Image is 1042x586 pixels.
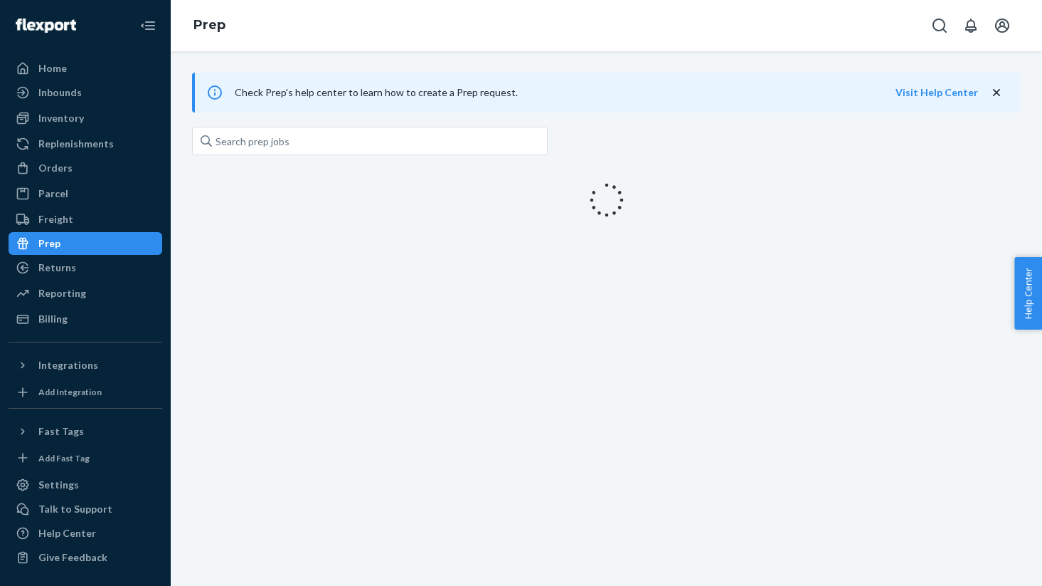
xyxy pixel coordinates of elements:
[957,11,985,40] button: Open notifications
[16,19,76,33] img: Flexport logo
[9,182,162,205] a: Parcel
[38,424,84,439] div: Fast Tags
[9,232,162,255] a: Prep
[9,256,162,279] a: Returns
[38,502,112,516] div: Talk to Support
[193,17,225,33] a: Prep
[38,550,107,565] div: Give Feedback
[9,420,162,443] button: Fast Tags
[9,546,162,569] button: Give Feedback
[9,308,162,330] a: Billing
[9,354,162,377] button: Integrations
[9,57,162,80] a: Home
[38,358,98,372] div: Integrations
[235,86,518,98] span: Check Prep's help center to learn how to create a Prep request.
[9,498,162,520] button: Talk to Support
[988,11,1016,40] button: Open account menu
[38,286,86,300] div: Reporting
[38,187,68,201] div: Parcel
[9,282,162,305] a: Reporting
[38,526,96,540] div: Help Center
[192,127,548,155] input: Search prep jobs
[9,382,162,402] a: Add Integration
[989,85,1004,100] button: close
[1014,257,1042,330] button: Help Center
[38,85,82,100] div: Inbounds
[38,261,76,275] div: Returns
[182,5,237,46] ol: breadcrumbs
[9,81,162,104] a: Inbounds
[38,478,79,492] div: Settings
[9,522,162,545] a: Help Center
[9,107,162,130] a: Inventory
[38,236,60,251] div: Prep
[925,11,954,40] button: Open Search Box
[9,449,162,469] a: Add Fast Tag
[38,161,73,175] div: Orders
[38,111,84,125] div: Inventory
[38,61,67,75] div: Home
[38,137,114,151] div: Replenishments
[9,208,162,231] a: Freight
[134,11,162,40] button: Close Navigation
[9,132,162,155] a: Replenishments
[38,312,68,326] div: Billing
[9,473,162,496] a: Settings
[9,157,162,179] a: Orders
[38,386,102,398] div: Add Integration
[38,212,73,226] div: Freight
[38,452,90,464] div: Add Fast Tag
[895,85,978,100] button: Visit Help Center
